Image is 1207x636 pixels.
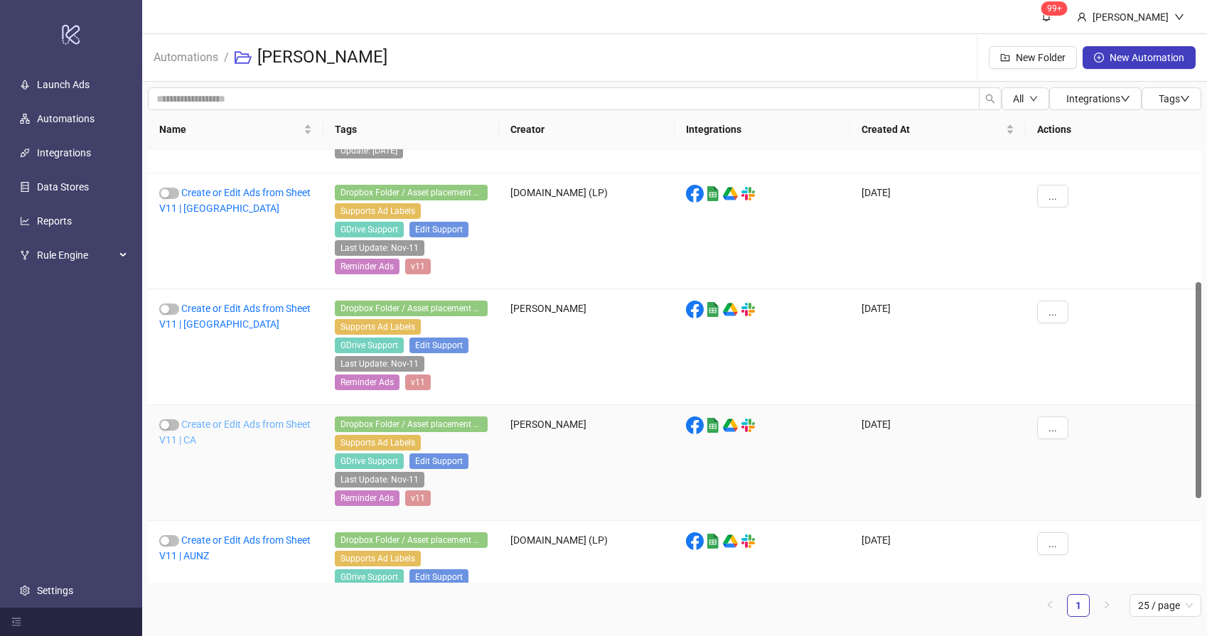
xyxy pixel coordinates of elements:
span: v11 [405,259,431,274]
span: Integrations [1066,93,1130,104]
span: Edit Support [409,222,468,237]
span: Update: 21-10-2024 [335,143,403,158]
div: [DOMAIN_NAME] (LP) [499,173,675,289]
span: Supports Ad Labels [335,319,421,335]
div: [DATE] [850,289,1026,405]
span: Supports Ad Labels [335,435,421,451]
span: New Automation [1110,52,1184,63]
span: Dropbox Folder / Asset placement detection [335,532,488,548]
span: GDrive Support [335,569,404,585]
span: Last Update: Nov-11 [335,240,424,256]
span: v11 [405,490,431,506]
span: Reminder Ads [335,490,399,506]
span: down [1174,12,1184,22]
button: ... [1037,301,1068,323]
span: Edit Support [409,453,468,469]
span: Dropbox Folder / Asset placement detection [335,416,488,432]
span: Created At [862,122,1003,137]
span: fork [20,250,30,260]
a: 1 [1068,595,1089,616]
div: Page Size [1130,594,1201,617]
span: Last Update: Nov-11 [335,356,424,372]
span: New Folder [1016,52,1066,63]
span: Rule Engine [37,241,115,269]
span: v11 [405,374,431,390]
span: Reminder Ads [335,259,399,274]
span: menu-fold [11,617,21,627]
span: Edit Support [409,338,468,353]
th: Integrations [675,110,850,149]
button: right [1095,594,1118,617]
button: left [1039,594,1061,617]
a: Create or Edit Ads from Sheet V11 | AUNZ [159,534,311,561]
th: Actions [1026,110,1201,149]
span: right [1103,600,1111,609]
a: Automations [151,48,221,64]
button: ... [1037,532,1068,555]
span: Tags [1159,93,1190,104]
div: [PERSON_NAME] [1087,9,1174,25]
span: Name [159,122,301,137]
a: Create or Edit Ads from Sheet V11 | CA [159,419,311,446]
span: ... [1048,422,1057,433]
sup: 1590 [1041,1,1068,16]
span: GDrive Support [335,222,404,237]
button: ... [1037,185,1068,207]
span: Edit Support [409,569,468,585]
span: bell [1041,11,1051,21]
button: Alldown [1002,87,1049,110]
div: [PERSON_NAME] [499,405,675,521]
button: Integrationsdown [1049,87,1142,110]
span: Reminder Ads [335,374,399,390]
a: Settings [37,585,73,596]
span: left [1046,600,1054,609]
li: / [224,35,229,80]
span: plus-circle [1094,53,1104,63]
th: Creator [499,110,675,149]
span: GDrive Support [335,453,404,469]
div: [DATE] [850,405,1026,521]
span: down [1180,94,1190,104]
span: GDrive Support [335,338,404,353]
a: Create or Edit Ads from Sheet V11 | [GEOGRAPHIC_DATA] [159,303,311,330]
span: 25 / page [1138,595,1193,616]
span: user [1077,12,1087,22]
span: Supports Ad Labels [335,551,421,566]
span: ... [1048,306,1057,318]
span: folder-open [235,49,252,66]
li: Next Page [1095,594,1118,617]
button: Tagsdown [1142,87,1201,110]
span: search [985,94,995,104]
span: down [1120,94,1130,104]
th: Tags [323,110,499,149]
th: Name [148,110,323,149]
div: [DATE] [850,173,1026,289]
span: All [1013,93,1024,104]
a: Create or Edit Ads from Sheet V11 | [GEOGRAPHIC_DATA] [159,187,311,214]
a: Reports [37,215,72,227]
li: 1 [1067,594,1090,617]
span: Dropbox Folder / Asset placement detection [335,301,488,316]
a: Integrations [37,147,91,158]
th: Created At [850,110,1026,149]
span: Supports Ad Labels [335,203,421,219]
span: down [1029,95,1038,103]
span: Dropbox Folder / Asset placement detection [335,185,488,200]
a: Data Stores [37,181,89,193]
div: [PERSON_NAME] [499,289,675,405]
li: Previous Page [1039,594,1061,617]
span: ... [1048,538,1057,549]
span: Last Update: Nov-11 [335,472,424,487]
a: Automations [37,113,95,124]
button: New Automation [1083,46,1196,69]
button: New Folder [989,46,1077,69]
a: Launch Ads [37,79,90,90]
button: ... [1037,416,1068,439]
span: folder-add [1000,53,1010,63]
span: ... [1048,190,1057,202]
h3: [PERSON_NAME] [257,46,387,69]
